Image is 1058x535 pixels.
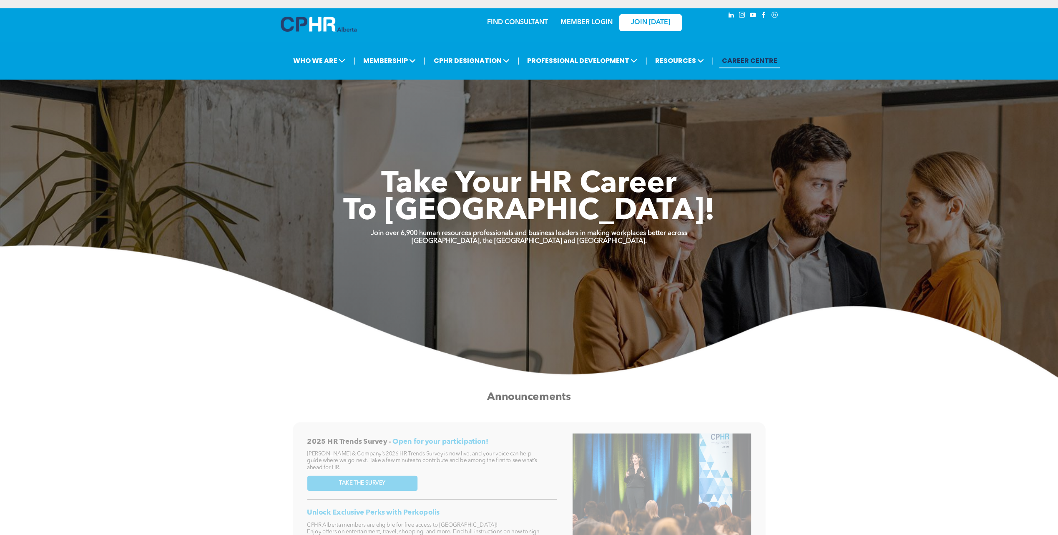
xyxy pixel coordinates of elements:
span: Unlock Exclusive Perks with Perkopolis [307,509,440,516]
strong: [GEOGRAPHIC_DATA], the [GEOGRAPHIC_DATA] and [GEOGRAPHIC_DATA]. [412,238,647,245]
a: facebook [759,10,769,22]
span: Open for your participation! [392,438,488,445]
span: Take Your HR Career [381,170,677,200]
li: | [645,52,647,69]
span: MEMBERSHIP [361,53,418,68]
a: linkedin [727,10,736,22]
a: JOIN [DATE] [619,14,682,31]
span: WHO WE ARE [291,53,348,68]
a: MEMBER LOGIN [560,19,613,26]
span: JOIN [DATE] [631,19,670,27]
li: | [353,52,355,69]
span: Announcements [487,392,570,402]
a: Social network [770,10,779,22]
span: CPHR DESIGNATION [431,53,512,68]
span: To [GEOGRAPHIC_DATA]! [343,197,715,227]
span: CPHR Alberta members are eligible for free access to [GEOGRAPHIC_DATA]! [307,522,498,527]
a: instagram [738,10,747,22]
a: TAKE THE SURVEY [307,475,417,491]
img: A blue and white logo for cp alberta [281,17,357,32]
span: PROFESSIONAL DEVELOPMENT [525,53,640,68]
span: [PERSON_NAME] & Company’s 2026 HR Trends Survey is now live, and your voice can help guide where ... [307,451,537,470]
a: CAREER CENTRE [719,53,780,68]
a: youtube [749,10,758,22]
a: FIND CONSULTANT [487,19,548,26]
li: | [518,52,520,69]
li: | [424,52,426,69]
strong: Join over 6,900 human resources professionals and business leaders in making workplaces better ac... [371,230,687,237]
span: RESOURCES [653,53,706,68]
li: | [712,52,714,69]
span: 2025 HR Trends Survey - [307,438,391,445]
span: TAKE THE SURVEY [339,480,385,487]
